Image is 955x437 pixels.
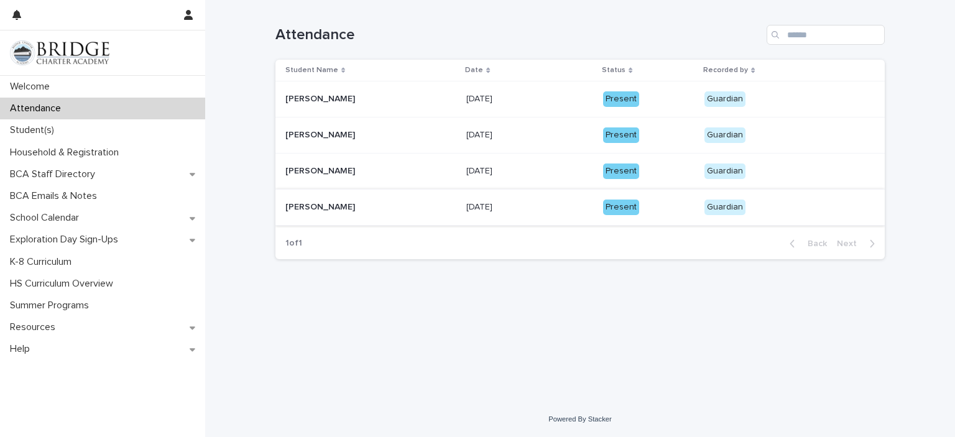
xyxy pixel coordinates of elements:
p: Recorded by [703,63,748,77]
h1: Attendance [275,26,762,44]
p: K-8 Curriculum [5,256,81,268]
div: Present [603,91,639,107]
p: Date [465,63,483,77]
p: Household & Registration [5,147,129,159]
p: [DATE] [466,127,495,140]
button: Back [780,238,832,249]
div: Present [603,163,639,179]
p: Resources [5,321,65,333]
tr: [PERSON_NAME][PERSON_NAME] [DATE][DATE] PresentGuardian [275,81,885,117]
input: Search [767,25,885,45]
p: Attendance [5,103,71,114]
span: Back [800,239,827,248]
p: [DATE] [466,91,495,104]
p: 1 of 1 [275,228,312,259]
p: [PERSON_NAME] [285,91,358,104]
button: Next [832,238,885,249]
a: Powered By Stacker [548,415,611,423]
p: School Calendar [5,212,89,224]
div: Guardian [704,163,745,179]
p: HS Curriculum Overview [5,278,123,290]
div: Guardian [704,127,745,143]
p: [PERSON_NAME] [285,200,358,213]
span: Next [837,239,864,248]
p: Help [5,343,40,355]
p: [DATE] [466,200,495,213]
p: Student(s) [5,124,64,136]
p: [DATE] [466,163,495,177]
p: Student Name [285,63,338,77]
p: Status [602,63,625,77]
tr: [PERSON_NAME][PERSON_NAME] [DATE][DATE] PresentGuardian [275,117,885,154]
div: Present [603,200,639,215]
img: V1C1m3IdTEidaUdm9Hs0 [10,40,109,65]
p: BCA Staff Directory [5,168,105,180]
tr: [PERSON_NAME][PERSON_NAME] [DATE][DATE] PresentGuardian [275,189,885,225]
p: [PERSON_NAME] [285,163,358,177]
div: Guardian [704,91,745,107]
p: Exploration Day Sign-Ups [5,234,128,246]
div: Guardian [704,200,745,215]
p: [PERSON_NAME] [285,127,358,140]
p: BCA Emails & Notes [5,190,107,202]
div: Present [603,127,639,143]
p: Welcome [5,81,60,93]
p: Summer Programs [5,300,99,311]
tr: [PERSON_NAME][PERSON_NAME] [DATE][DATE] PresentGuardian [275,153,885,189]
